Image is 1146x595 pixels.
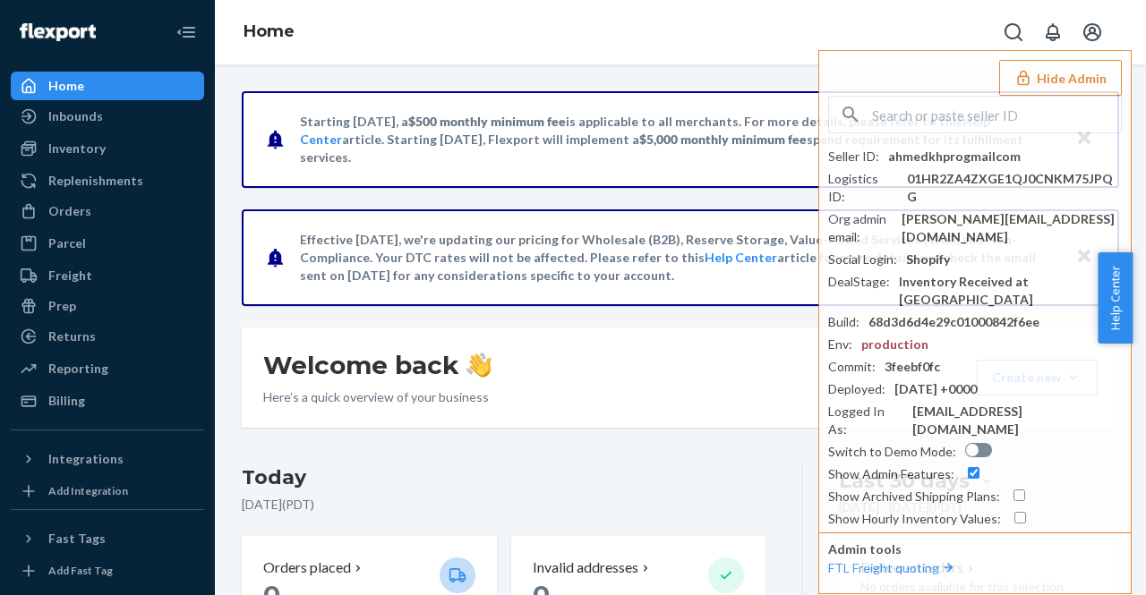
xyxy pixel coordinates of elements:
[229,6,309,58] ol: breadcrumbs
[466,353,492,378] img: hand-wave emoji
[48,360,108,378] div: Reporting
[828,380,885,398] div: Deployed :
[11,322,204,351] a: Returns
[48,450,124,468] div: Integrations
[11,387,204,415] a: Billing
[11,166,204,195] a: Replenishments
[907,170,1122,206] div: 01HR2ZA4ZXGE1QJ0CNKM75JPQG
[48,202,91,220] div: Orders
[11,354,204,383] a: Reporting
[11,229,204,258] a: Parcel
[48,234,86,252] div: Parcel
[300,231,1058,285] p: Effective [DATE], we're updating our pricing for Wholesale (B2B), Reserve Storage, Value-Added Se...
[244,21,295,41] a: Home
[1098,252,1133,344] button: Help Center
[828,510,1001,528] div: Show Hourly Inventory Values :
[48,563,113,578] div: Add Fast Tag
[11,524,204,553] button: Fast Tags
[11,102,204,131] a: Inbounds
[11,445,204,473] button: Integrations
[894,380,977,398] div: [DATE] +0000
[902,210,1122,246] div: [PERSON_NAME][EMAIL_ADDRESS][DOMAIN_NAME]
[828,273,890,291] div: DealStage :
[828,403,903,438] div: Logged In As :
[48,107,103,125] div: Inbounds
[11,560,204,582] a: Add Fast Tag
[48,530,106,548] div: Fast Tags
[828,540,1122,558] p: Admin tools
[11,197,204,225] a: Orders
[828,560,957,575] a: FTL Freight quoting
[48,297,76,315] div: Prep
[888,148,1021,166] div: ahmedkhprogmailcom
[1032,541,1128,586] iframe: Opens a widget where you can chat to one of our agents
[11,292,204,320] a: Prep
[20,23,96,41] img: Flexport logo
[828,488,1000,506] div: Show Archived Shipping Plans :
[885,358,940,376] div: 3feebf0fc
[999,60,1122,96] button: Hide Admin
[828,148,879,166] div: Seller ID :
[828,251,897,268] div: Social Login :
[828,210,893,246] div: Org admin email :
[906,251,950,268] div: Shopify
[828,336,852,353] div: Env :
[868,313,1039,331] div: 68d3d6d4e29c01000842f6ee
[263,557,351,578] p: Orders placed
[408,114,566,129] span: $500 monthly minimum fee
[48,392,85,410] div: Billing
[11,72,204,100] a: Home
[300,113,1058,166] p: Starting [DATE], a is applicable to all merchants. For more details, please refer to this article...
[48,140,106,157] div: Inventory
[912,403,1122,438] div: [EMAIL_ADDRESS][DOMAIN_NAME]
[11,134,204,163] a: Inventory
[533,557,638,578] p: Invalid addresses
[48,483,128,498] div: Add Integration
[828,465,954,483] div: Show Admin Features :
[48,327,96,345] div: Returns
[1035,14,1071,50] button: Open notifications
[861,336,928,353] div: production
[48,77,84,95] div: Home
[263,349,492,381] h1: Welcome back
[899,273,1122,309] div: Inventory Received at [GEOGRAPHIC_DATA]
[872,97,1121,132] input: Search or paste seller ID
[168,14,204,50] button: Close Navigation
[11,261,204,290] a: Freight
[828,443,956,461] div: Switch to Demo Mode :
[828,358,876,376] div: Commit :
[48,172,143,190] div: Replenishments
[639,132,807,147] span: $5,000 monthly minimum fee
[11,480,204,502] a: Add Integration
[48,267,92,285] div: Freight
[263,388,492,406] p: Here’s a quick overview of your business
[996,14,1031,50] button: Open Search Box
[828,313,859,331] div: Build :
[705,250,777,265] a: Help Center
[828,170,898,206] div: Logistics ID :
[242,496,765,514] p: [DATE] ( PDT )
[242,463,765,492] h3: Today
[1074,14,1110,50] button: Open account menu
